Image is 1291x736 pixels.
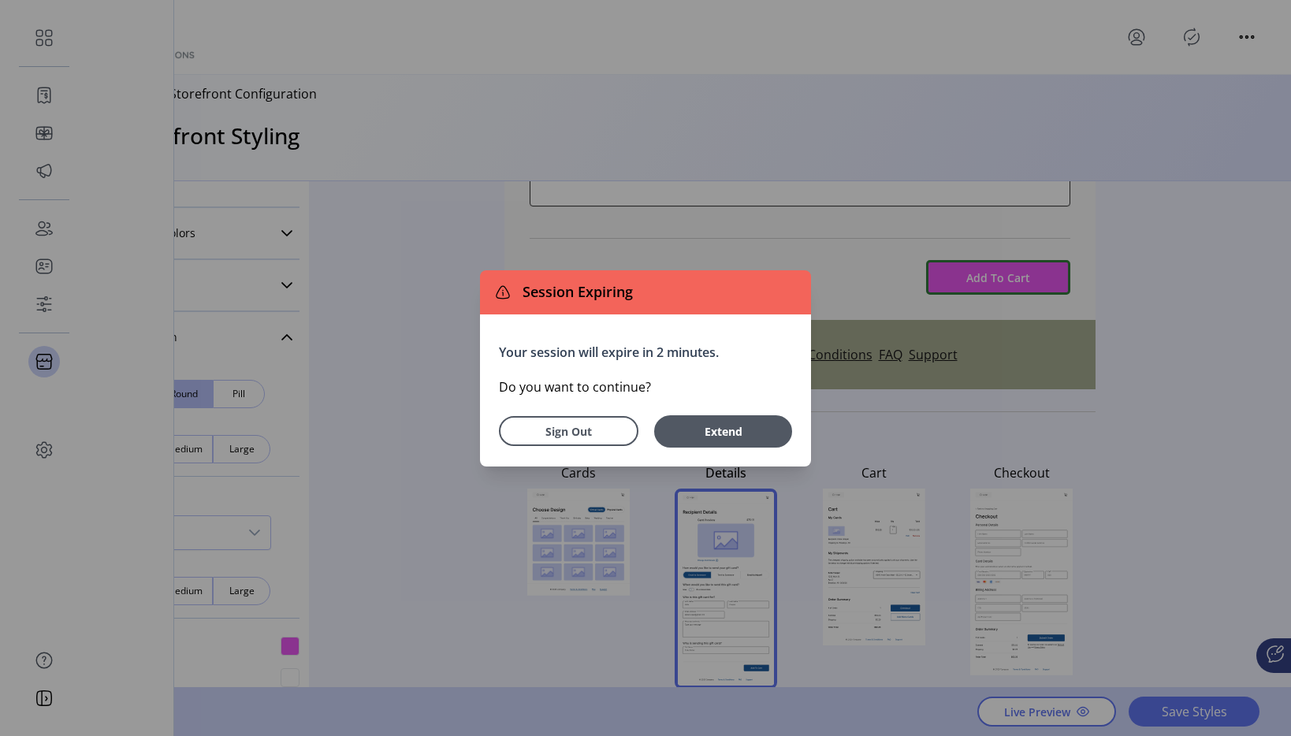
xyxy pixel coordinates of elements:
[519,423,618,440] span: Sign Out
[499,343,792,362] p: Your session will expire in 2 minutes.
[499,377,792,396] p: Do you want to continue?
[499,416,638,446] button: Sign Out
[654,415,792,448] button: Extend
[516,281,633,303] span: Session Expiring
[662,423,784,440] span: Extend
